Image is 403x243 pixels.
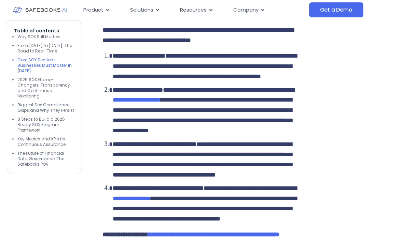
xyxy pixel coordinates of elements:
li: Key Metrics and KPIs for Continuous Assurance [17,136,75,147]
li: From [DATE] to [DATE]: The Road to Real-Time [17,43,75,54]
li: The Future of Financial Data Governance: The Safebooks POV [17,151,75,167]
li: Biggest Sox Compliance Gaps and Why They Persist [17,102,75,113]
span: Get a Demo [320,6,352,13]
li: Why SOX Still Matters [17,34,75,40]
nav: Menu [78,3,309,17]
li: 8 Steps to Build a 2025-Ready SOX Program Framework [17,117,75,133]
span: Solutions [130,6,153,14]
div: Menu Toggle [78,3,309,17]
a: Get a Demo [309,2,363,17]
span: Company [233,6,259,14]
span: Product [83,6,103,14]
li: Core SOX Sections Businesses Must Master in [DATE] [17,57,75,74]
p: Table of contents: [14,27,75,34]
span: Resources [180,6,207,14]
li: 2025 SOX Game-Changers: Transparency and Continuous Monitoring [17,77,75,99]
